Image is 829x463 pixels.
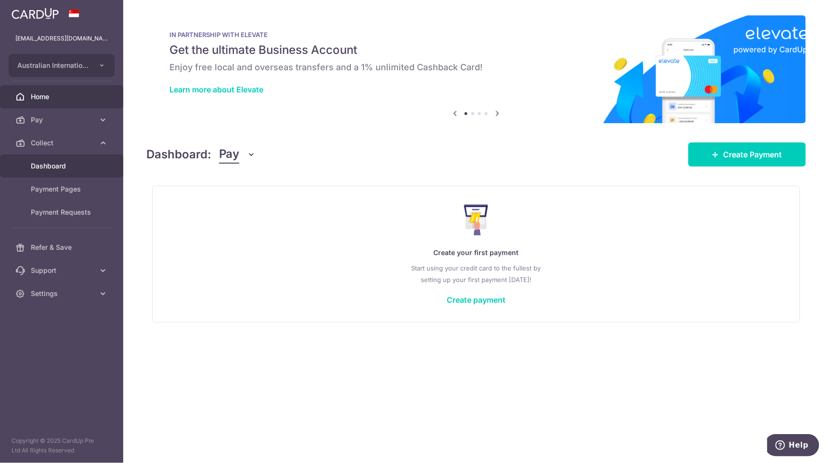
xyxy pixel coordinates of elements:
button: Pay [219,145,256,164]
p: [EMAIL_ADDRESS][DOMAIN_NAME] [15,34,108,43]
span: Create Payment [724,149,782,160]
p: Start using your credit card to the fullest by setting up your first payment [DATE]! [172,262,780,285]
p: IN PARTNERSHIP WITH ELEVATE [169,31,783,39]
span: Pay [219,145,239,164]
a: Create payment [447,295,505,305]
span: Settings [31,289,94,298]
h6: Enjoy free local and overseas transfers and a 1% unlimited Cashback Card! [169,62,783,73]
p: Create your first payment [172,247,780,258]
span: Pay [31,115,94,125]
span: Collect [31,138,94,148]
span: Refer & Save [31,243,94,252]
button: Australian International School Pte Ltd [9,54,115,77]
span: Dashboard [31,161,94,171]
a: Create Payment [688,142,806,167]
span: Payment Pages [31,184,94,194]
a: Learn more about Elevate [169,85,263,94]
span: Payment Requests [31,207,94,217]
h5: Get the ultimate Business Account [169,42,783,58]
iframe: Opens a widget where you can find more information [767,434,819,458]
span: Home [31,92,94,102]
h4: Dashboard: [146,146,211,163]
img: Renovation banner [146,15,806,123]
img: CardUp [12,8,59,19]
img: Make Payment [464,205,489,235]
span: Support [31,266,94,275]
span: Australian International School Pte Ltd [17,61,89,70]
